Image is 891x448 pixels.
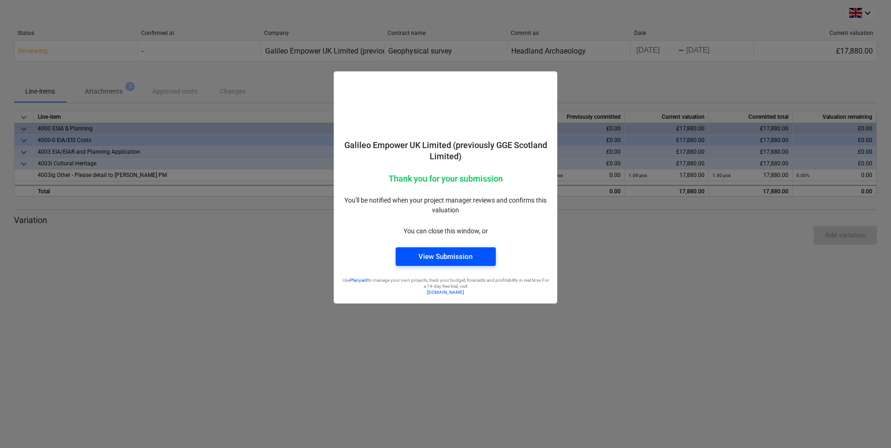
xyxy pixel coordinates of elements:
p: Thank you for your submission [342,173,549,184]
p: You can close this window, or [342,226,549,236]
a: Planyard [350,278,368,283]
p: You'll be notified when your project manager reviews and confirms this valuation [342,196,549,215]
button: View Submission [396,247,496,266]
p: Galileo Empower UK Limited (previously GGE Scotland Limited) [342,140,549,162]
p: Use to manage your own projects, track your budget, forecasts and profitability in real time. For... [342,277,549,290]
a: [DOMAIN_NAME] [427,290,464,295]
div: View Submission [418,251,473,263]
